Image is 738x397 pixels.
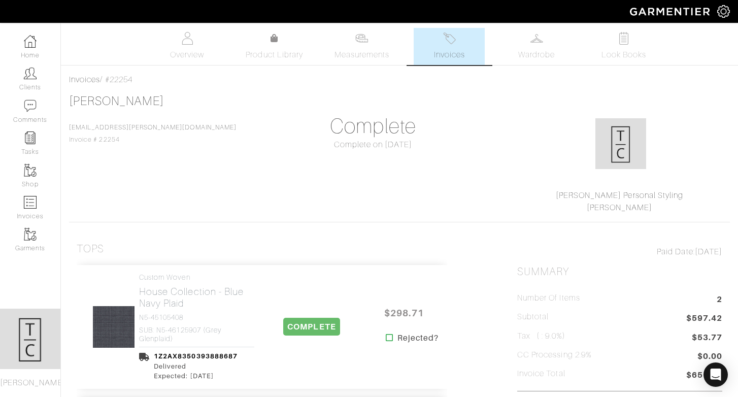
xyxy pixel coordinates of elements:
[271,139,476,151] div: Complete on [DATE]
[139,326,254,343] h4: SUB: N5-46125907 (Grey Glenplaid)
[152,28,223,65] a: Overview
[587,203,653,212] a: [PERSON_NAME]
[69,124,237,131] a: [EMAIL_ADDRESS][PERSON_NAME][DOMAIN_NAME]
[24,67,37,80] img: clients-icon-6bae9207a08558b7cb47a8932f037763ab4055f8c8b6bfacd5dc20c3e0201464.png
[625,3,717,20] img: garmentier-logo-header-white-b43fb05a5012e4ada735d5af1a66efaba907eab6374d6393d1fbf88cb4ef424d.png
[518,49,555,61] span: Wardrobe
[717,293,722,307] span: 2
[697,350,722,364] span: $0.00
[686,312,722,326] span: $597.42
[517,332,565,341] h5: Tax ( : 9.0%)
[501,28,572,65] a: Wardrobe
[595,118,646,169] img: xy6mXSck91kMuDdgTatmsT54.png
[443,32,456,45] img: orders-27d20c2124de7fd6de4e0e44c1d41de31381a507db9b33961299e4e07d508b8c.svg
[717,5,730,18] img: gear-icon-white-bd11855cb880d31180b6d7d6211b90ccbf57a29d726f0c71d8c61bd08dd39cc2.png
[69,75,100,84] a: Invoices
[703,362,728,387] div: Open Intercom Messenger
[154,361,238,371] div: Delivered
[154,371,238,381] div: Expected: [DATE]
[139,286,254,309] h2: House Collection - Blue Navy Plaid
[139,273,254,282] h4: Custom Woven
[139,313,254,322] h4: N5-45105408
[517,266,722,278] h2: Summary
[517,350,592,360] h5: CC Processing 2.9%
[24,35,37,48] img: dashboard-icon-dbcd8f5a0b271acd01030246c82b418ddd0df26cd7fceb0bd07c9910d44c42f6.png
[24,196,37,209] img: orders-icon-0abe47150d42831381b5fb84f609e132dff9fe21cb692f30cb5eec754e2cba89.png
[657,247,695,256] span: Paid Date:
[271,114,476,139] h1: Complete
[154,352,238,360] a: 1Z2AX8350393888687
[24,100,37,112] img: comment-icon-a0a6a9ef722e966f86d9cbdc48e553b5cf19dbc54f86b18d962a5391bc8f6eb6.png
[181,32,193,45] img: basicinfo-40fd8af6dae0f16599ec9e87c0ef1c0a1fdea2edbe929e3d69a839185d80c458.svg
[77,243,104,255] h3: Tops
[170,49,204,61] span: Overview
[24,228,37,241] img: garments-icon-b7da505a4dc4fd61783c78ac3ca0ef83fa9d6f193b1c9dc38574b1d14d53ca28.png
[69,74,730,86] div: / #22254
[692,332,722,344] span: $53.77
[686,369,722,383] span: $651.19
[618,32,630,45] img: todo-9ac3debb85659649dc8f770b8b6100bb5dab4b48dedcbae339e5042a72dfd3cc.svg
[69,124,237,143] span: Invoice # 22254
[588,28,659,65] a: Look Books
[517,369,565,379] h5: Invoice Total
[517,246,722,258] div: [DATE]
[414,28,485,65] a: Invoices
[601,49,647,61] span: Look Books
[434,49,465,61] span: Invoices
[139,273,254,343] a: Custom Woven House Collection - Blue Navy Plaid N5-45105408 SUB: N5-46125907 (Grey Glenplaid)
[556,191,684,200] a: [PERSON_NAME] Personal Styling
[69,94,164,108] a: [PERSON_NAME]
[334,49,390,61] span: Measurements
[283,318,340,336] span: COMPLETE
[92,306,135,348] img: x2NhWfv5huW4DJzKfmMeJ4zu
[374,302,434,324] span: $298.71
[355,32,368,45] img: measurements-466bbee1fd09ba9460f595b01e5d73f9e2bff037440d3c8f018324cb6cdf7a4a.svg
[24,131,37,144] img: reminder-icon-8004d30b9f0a5d33ae49ab947aed9ed385cf756f9e5892f1edd6e32f2345188e.png
[530,32,543,45] img: wardrobe-487a4870c1b7c33e795ec22d11cfc2ed9d08956e64fb3008fe2437562e282088.svg
[517,312,549,322] h5: Subtotal
[397,332,439,344] strong: Rejected?
[246,49,303,61] span: Product Library
[24,164,37,177] img: garments-icon-b7da505a4dc4fd61783c78ac3ca0ef83fa9d6f193b1c9dc38574b1d14d53ca28.png
[517,293,580,303] h5: Number of Items
[239,32,310,61] a: Product Library
[326,28,398,65] a: Measurements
